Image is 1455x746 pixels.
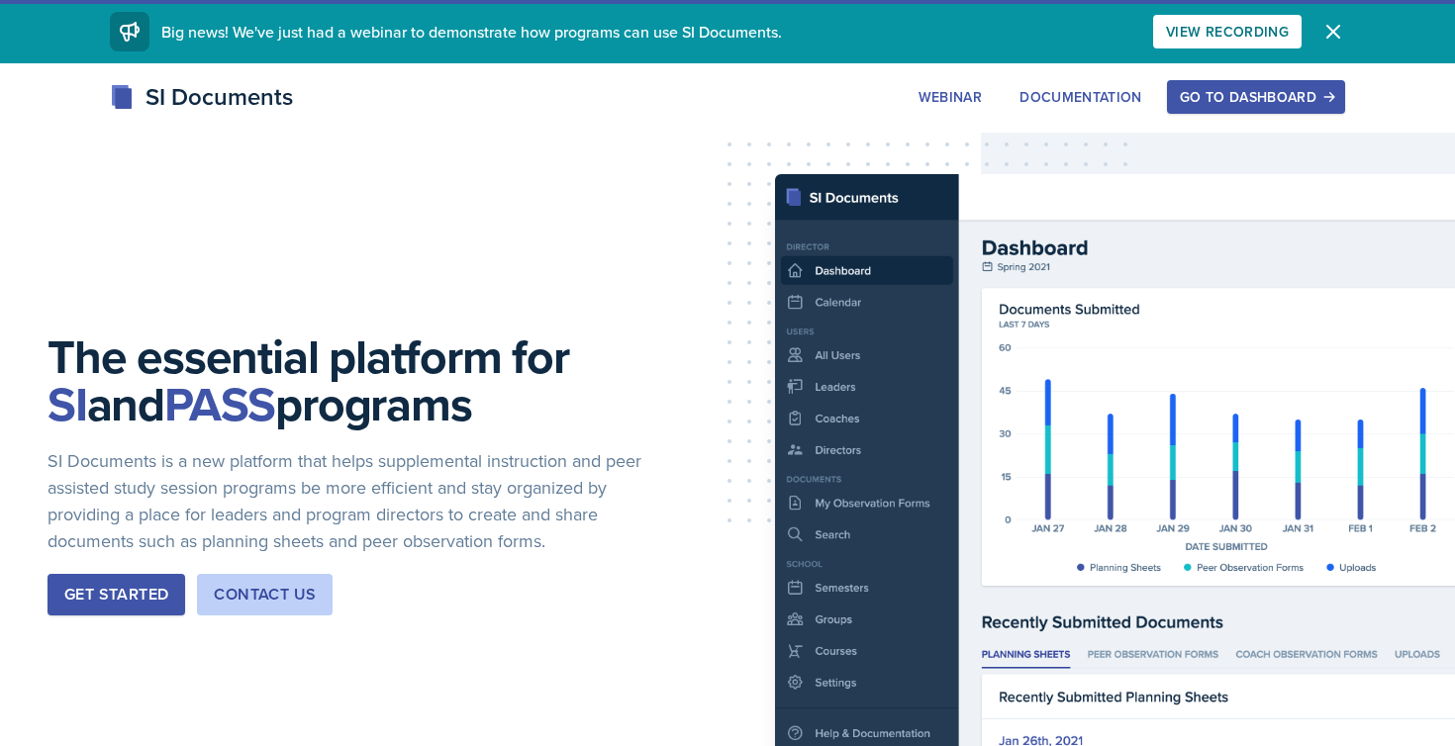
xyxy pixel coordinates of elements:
[906,80,995,114] button: Webinar
[214,583,316,606] div: Contact Us
[1166,24,1289,40] div: View Recording
[48,574,185,615] button: Get Started
[1019,89,1142,105] div: Documentation
[1007,80,1155,114] button: Documentation
[1153,15,1302,48] button: View Recording
[1180,89,1332,105] div: Go to Dashboard
[919,89,982,105] div: Webinar
[161,21,782,43] span: Big news! We've just had a webinar to demonstrate how programs can use SI Documents.
[197,574,333,615] button: Contact Us
[110,79,293,115] div: SI Documents
[1167,80,1345,114] button: Go to Dashboard
[64,583,168,606] div: Get Started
